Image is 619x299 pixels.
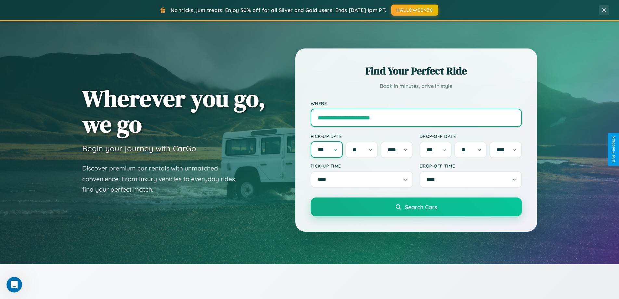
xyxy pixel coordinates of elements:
[311,64,522,78] h2: Find Your Perfect Ride
[82,143,196,153] h3: Begin your journey with CarGo
[419,163,522,169] label: Drop-off Time
[311,163,413,169] label: Pick-up Time
[82,86,265,137] h1: Wherever you go, we go
[311,81,522,91] p: Book in minutes, drive in style
[311,197,522,216] button: Search Cars
[311,133,413,139] label: Pick-up Date
[6,277,22,292] iframe: Intercom live chat
[82,163,245,195] p: Discover premium car rentals with unmatched convenience. From luxury vehicles to everyday rides, ...
[171,7,386,13] span: No tricks, just treats! Enjoy 30% off for all Silver and Gold users! Ends [DATE] 1pm PT.
[419,133,522,139] label: Drop-off Date
[311,101,522,106] label: Where
[405,203,437,211] span: Search Cars
[391,5,438,16] button: HALLOWEEN30
[611,136,616,163] div: Give Feedback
